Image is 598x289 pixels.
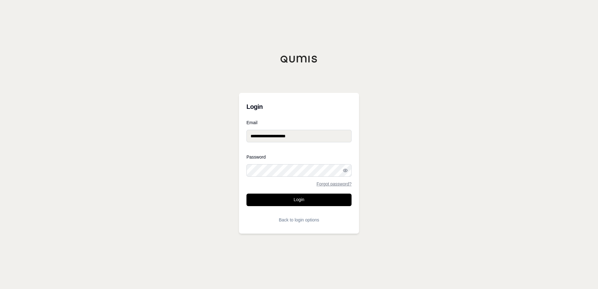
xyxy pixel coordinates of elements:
button: Back to login options [246,214,352,226]
h3: Login [246,100,352,113]
button: Login [246,194,352,206]
label: Email [246,120,352,125]
label: Password [246,155,352,159]
a: Forgot password? [317,182,352,186]
img: Qumis [280,55,318,63]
